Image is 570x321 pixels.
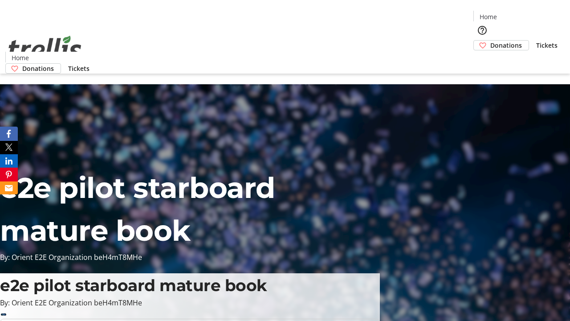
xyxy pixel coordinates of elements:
[473,50,491,68] button: Cart
[6,53,34,62] a: Home
[474,12,502,21] a: Home
[473,21,491,39] button: Help
[536,41,558,50] span: Tickets
[473,40,529,50] a: Donations
[480,12,497,21] span: Home
[490,41,522,50] span: Donations
[12,53,29,62] span: Home
[68,64,90,73] span: Tickets
[5,63,61,74] a: Donations
[22,64,54,73] span: Donations
[529,41,565,50] a: Tickets
[5,26,85,70] img: Orient E2E Organization beH4mT8MHe's Logo
[61,64,97,73] a: Tickets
